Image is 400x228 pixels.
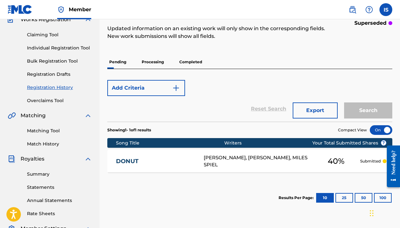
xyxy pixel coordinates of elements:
button: 25 [335,193,353,203]
img: Matching [8,112,16,119]
form: Search Form [107,77,392,122]
a: Individual Registration Tool [27,45,92,51]
button: Export [293,102,338,118]
span: ? [381,140,386,145]
button: Add Criteria [107,80,185,96]
div: [PERSON_NAME], [PERSON_NAME], MILES SPIEL [204,154,312,169]
p: Completed [177,55,204,69]
img: help [365,6,373,13]
p: Submitted [360,158,381,164]
div: Song Title [116,140,225,146]
img: Top Rightsholder [57,6,65,13]
img: MLC Logo [8,5,32,14]
a: Rate Sheets [27,210,92,217]
img: expand [84,16,92,23]
p: superseded [354,19,387,27]
a: Match History [27,141,92,147]
span: Member [69,6,91,13]
button: 50 [355,193,372,203]
span: Compact View [338,127,367,133]
img: expand [84,112,92,119]
p: Results Per Page: [279,195,315,201]
img: expand [84,155,92,163]
a: Registration Drafts [27,71,92,78]
span: 40 % [328,155,344,167]
a: Matching Tool [27,127,92,134]
p: Processing [140,55,166,69]
img: 9d2ae6d4665cec9f34b9.svg [172,84,180,92]
p: Pending [107,55,128,69]
a: Bulk Registration Tool [27,58,92,65]
iframe: Resource Center [382,140,400,193]
a: Overclaims Tool [27,97,92,104]
a: Statements [27,184,92,191]
span: Your Total Submitted Shares [312,140,387,146]
img: Works Registration [8,16,16,23]
button: 100 [374,193,392,203]
a: Public Search [346,3,359,16]
p: Showing 1 - 1 of 1 results [107,127,151,133]
div: Help [363,3,376,16]
div: Drag [370,204,374,223]
span: Royalties [21,155,44,163]
button: 10 [316,193,334,203]
a: Annual Statements [27,197,92,204]
div: Writers [224,140,333,146]
span: Matching [21,112,46,119]
p: Updated information on an existing work will only show in the corresponding fields. New work subm... [107,25,327,40]
img: Royalties [8,155,15,163]
img: search [349,6,356,13]
a: Registration History [27,84,92,91]
a: DONUT [116,158,195,165]
span: Works Registration [21,16,71,23]
div: User Menu [379,3,392,16]
iframe: Chat Widget [368,197,400,228]
a: Claiming Tool [27,31,92,38]
a: Summary [27,171,92,178]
